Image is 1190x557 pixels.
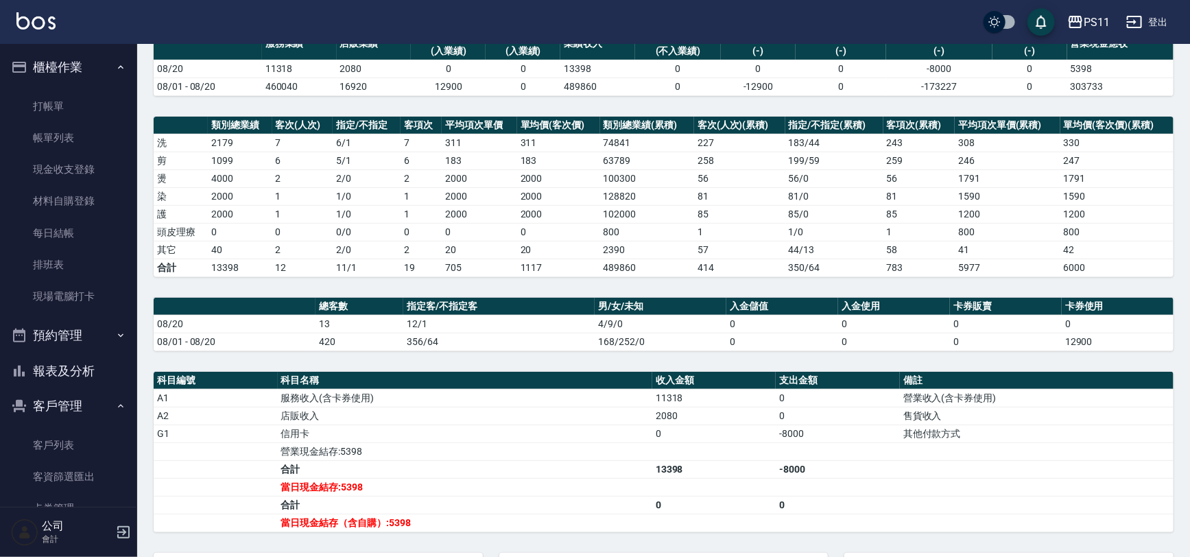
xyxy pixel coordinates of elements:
td: 0 [442,223,516,241]
td: 356/64 [403,333,595,351]
td: 6000 [1060,259,1174,276]
a: 卡券管理 [5,493,132,524]
th: 科目編號 [154,372,278,390]
td: 199 / 59 [785,152,883,169]
th: 總客數 [316,298,403,316]
td: 2 [272,169,333,187]
img: Person [11,519,38,546]
td: 13398 [560,60,635,78]
td: 1 / 0 [333,187,401,205]
td: 12900 [1062,333,1174,351]
td: 0 [652,425,776,442]
td: 1 / 0 [333,205,401,223]
td: 330 [1060,134,1174,152]
td: 42 [1060,241,1174,259]
td: 7 [401,134,442,152]
td: 0 [635,78,721,95]
th: 入金使用 [838,298,950,316]
td: 85 [883,205,955,223]
td: 800 [600,223,694,241]
td: 1 [272,205,333,223]
button: PS11 [1062,8,1115,36]
td: 頭皮理療 [154,223,208,241]
td: 85 / 0 [785,205,883,223]
td: 當日現金結存:5398 [278,478,652,496]
td: 227 [694,134,785,152]
td: 1200 [1060,205,1174,223]
td: 1791 [1060,169,1174,187]
td: 800 [955,223,1060,241]
td: 信用卡 [278,425,652,442]
td: 0 [796,60,886,78]
td: 1099 [208,152,272,169]
td: 08/20 [154,60,262,78]
th: 類別總業績 [208,117,272,134]
td: 0 [950,333,1062,351]
td: 08/01 - 08/20 [154,78,262,95]
td: 20 [442,241,516,259]
td: 護 [154,205,208,223]
td: 2 [401,169,442,187]
td: -173227 [886,78,992,95]
td: 0 [838,333,950,351]
td: 58 [883,241,955,259]
td: 128820 [600,187,694,205]
td: 350/64 [785,259,883,276]
td: 489860 [560,78,635,95]
td: 2000 [517,187,600,205]
td: 1117 [517,259,600,276]
button: 登出 [1121,10,1174,35]
td: 售貨收入 [900,407,1174,425]
table: a dense table [154,28,1174,96]
th: 單均價(客次價)(累積) [1060,117,1174,134]
td: 13398 [652,460,776,478]
a: 排班表 [5,249,132,281]
td: 08/01 - 08/20 [154,333,316,351]
td: 2000 [208,205,272,223]
td: -8000 [776,425,900,442]
td: 56 / 0 [785,169,883,187]
table: a dense table [154,117,1174,277]
td: 44 / 13 [785,241,883,259]
td: 0 [838,315,950,333]
td: 2 [272,241,333,259]
td: 308 [955,134,1060,152]
td: 258 [694,152,785,169]
td: 783 [883,259,955,276]
td: 0 [411,60,486,78]
table: a dense table [154,298,1174,351]
td: 0 [776,407,900,425]
td: 0 / 0 [333,223,401,241]
div: (入業績) [489,44,557,58]
td: 2000 [208,187,272,205]
td: 2000 [442,205,516,223]
button: 櫃檯作業 [5,49,132,85]
td: 0 [486,78,560,95]
td: 85 [694,205,785,223]
td: 183 / 44 [785,134,883,152]
td: 合計 [278,460,652,478]
td: 100300 [600,169,694,187]
a: 客戶列表 [5,429,132,461]
td: 1 [272,187,333,205]
td: 303733 [1067,78,1174,95]
th: 科目名稱 [278,372,652,390]
td: 168/252/0 [595,333,726,351]
td: 6 [272,152,333,169]
td: 6 / 1 [333,134,401,152]
td: 2000 [442,187,516,205]
td: 1590 [1060,187,1174,205]
button: 客戶管理 [5,388,132,424]
td: 2000 [442,169,516,187]
td: 12/1 [403,315,595,333]
td: 0 [486,60,560,78]
td: 11/1 [333,259,401,276]
th: 卡券使用 [1062,298,1174,316]
a: 客資篩選匯出 [5,461,132,493]
td: 0 [401,223,442,241]
td: A1 [154,389,278,407]
td: 56 [694,169,785,187]
td: 服務收入(含卡券使用) [278,389,652,407]
td: 40 [208,241,272,259]
td: 81 [883,187,955,205]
